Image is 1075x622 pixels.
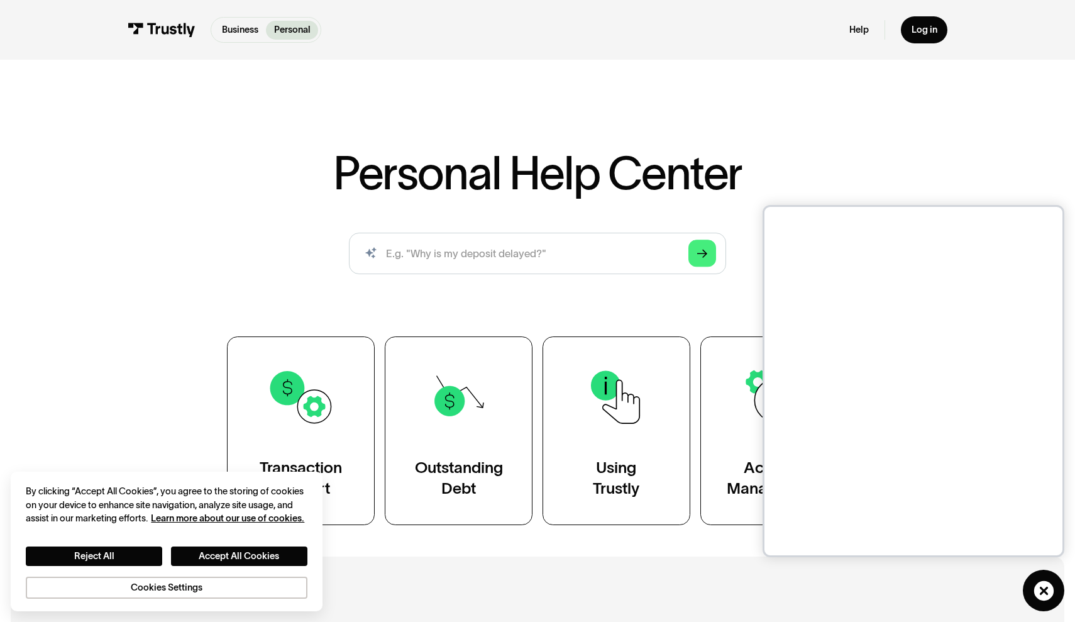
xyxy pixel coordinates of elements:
button: Cookies Settings [26,577,307,599]
a: Help [849,24,869,36]
div: Account Management [727,457,821,499]
button: Reject All [26,547,162,566]
a: AccountManagement [700,336,848,525]
div: By clicking “Accept All Cookies”, you agree to the storing of cookies on your device to enhance s... [26,485,307,526]
div: Privacy [26,485,307,599]
div: Log in [912,24,937,36]
input: search [349,233,726,274]
a: Business [214,21,266,40]
a: TransactionSupport [227,336,375,525]
div: Transaction Support [260,457,342,499]
button: Accept All Cookies [171,547,307,566]
p: Personal [274,23,311,37]
a: OutstandingDebt [385,336,532,525]
a: Log in [901,16,947,44]
div: Outstanding Debt [415,457,503,499]
p: Business [222,23,258,37]
img: Trustly Logo [128,23,196,37]
h1: Personal Help Center [333,150,742,196]
a: More information about your privacy, opens in a new tab [151,513,304,523]
a: UsingTrustly [543,336,690,525]
a: Personal [266,21,318,40]
form: Search [349,233,726,274]
div: Cookie banner [11,472,323,611]
div: Using Trustly [593,457,639,499]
